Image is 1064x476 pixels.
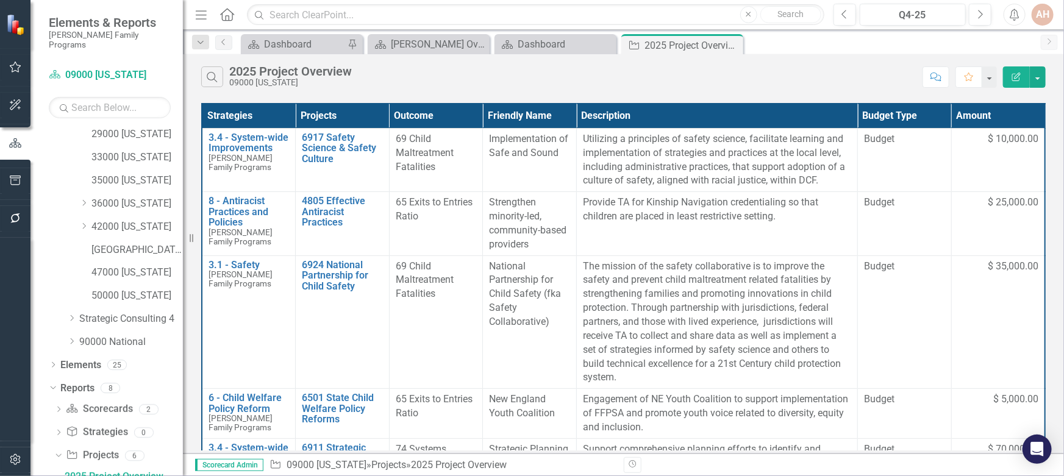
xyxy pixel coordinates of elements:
[49,30,171,50] small: [PERSON_NAME] Family Programs
[864,393,945,407] span: Budget
[489,260,561,327] span: National Partnership for Child Safety (fka Safety Collaborative)
[49,15,171,30] span: Elements & Reports
[91,151,183,165] a: 33000 [US_STATE]
[864,196,945,210] span: Budget
[988,442,1038,456] span: $ 70,000.00
[858,389,952,439] td: Double-Click to Edit
[91,197,183,211] a: 36000 [US_STATE]
[988,132,1038,146] span: $ 10,000.00
[489,443,568,469] span: Strategic Planning Supports
[777,9,804,19] span: Search
[296,255,390,389] td: Double-Click to Edit Right Click for Context Menu
[296,389,390,439] td: Double-Click to Edit Right Click for Context Menu
[389,389,483,439] td: Double-Click to Edit
[49,97,171,118] input: Search Below...
[411,459,507,471] div: 2025 Project Overview
[202,255,296,389] td: Double-Click to Edit Right Click for Context Menu
[79,335,183,349] a: 90000 National
[302,132,383,165] a: 6917 Safety Science & Safety Culture
[209,413,273,432] span: [PERSON_NAME] Family Programs
[60,382,95,396] a: Reports
[577,192,858,255] td: Double-Click to Edit
[760,6,821,23] button: Search
[518,37,613,52] div: Dashboard
[91,289,183,303] a: 50000 [US_STATE]
[389,128,483,191] td: Double-Click to Edit
[107,360,127,370] div: 25
[993,393,1038,407] span: $ 5,000.00
[483,192,577,255] td: Double-Click to Edit
[583,393,851,435] p: Engagement of NE Youth Coalition to support implementation of FFPSA and promote youth voice relat...
[951,389,1045,439] td: Double-Click to Edit
[6,14,27,35] img: ClearPoint Strategy
[66,402,132,416] a: Scorecards
[91,266,183,280] a: 47000 [US_STATE]
[577,128,858,191] td: Double-Click to Edit
[389,255,483,389] td: Double-Click to Edit
[244,37,345,52] a: Dashboard
[489,393,555,419] span: New England Youth Coalition
[577,255,858,389] td: Double-Click to Edit
[988,260,1038,274] span: $ 35,000.00
[60,358,101,372] a: Elements
[209,153,273,172] span: [PERSON_NAME] Family Programs
[396,443,446,469] span: 74 Systems Reform
[195,459,263,471] span: Scorecard Admin
[229,78,352,87] div: 09000 [US_STATE]
[202,128,296,191] td: Double-Click to Edit Right Click for Context Menu
[91,243,183,257] a: [GEOGRAPHIC_DATA][US_STATE]
[202,389,296,439] td: Double-Click to Edit Right Click for Context Menu
[270,458,615,472] div: » »
[951,255,1045,389] td: Double-Click to Edit
[583,132,851,188] p: Utilizing a principles of safety science, facilitate learning and implementation of strategies an...
[396,196,473,222] span: 65 Exits to Entries Ratio
[858,255,952,389] td: Double-Click to Edit
[66,449,118,463] a: Projects
[91,174,183,188] a: 35000 [US_STATE]
[371,37,487,52] a: [PERSON_NAME] Overview
[389,192,483,255] td: Double-Click to Edit
[1032,4,1054,26] div: AH
[864,260,945,274] span: Budget
[296,128,390,191] td: Double-Click to Edit Right Click for Context Menu
[287,459,366,471] a: 09000 [US_STATE]
[391,37,487,52] div: [PERSON_NAME] Overview
[296,192,390,255] td: Double-Click to Edit Right Click for Context Menu
[202,192,296,255] td: Double-Click to Edit Right Click for Context Menu
[498,37,613,52] a: Dashboard
[209,260,289,271] a: 3.1 - Safety
[864,132,945,146] span: Budget
[858,128,952,191] td: Double-Click to Edit
[209,393,289,414] a: 6 - Child Welfare Policy Reform
[247,4,824,26] input: Search ClearPoint...
[483,255,577,389] td: Double-Click to Edit
[66,425,127,439] a: Strategies
[134,427,154,438] div: 0
[396,260,454,300] span: 69 Child Maltreatment Fatalities
[139,404,159,414] div: 2
[209,196,289,228] a: 8 - Antiracist Practices and Policies
[951,128,1045,191] td: Double-Click to Edit
[91,127,183,141] a: 29000 [US_STATE]
[302,260,383,292] a: 6924 National Partnership for Child Safety
[302,196,383,228] a: 4805 Effective Antiracist Practices
[951,192,1045,255] td: Double-Click to Edit
[79,312,183,326] a: Strategic Consulting 4
[577,389,858,439] td: Double-Click to Edit
[644,38,740,53] div: 2025 Project Overview
[583,260,851,385] p: The mission of the safety collaborative is to improve the safety and prevent child maltreatment r...
[125,450,145,461] div: 6
[91,220,183,234] a: 42000 [US_STATE]
[302,442,383,464] a: 6911 Strategic Planning
[489,196,566,250] span: Strengthen minority-led, community-based providers
[49,68,171,82] a: 09000 [US_STATE]
[489,133,568,158] span: Implementation of Safe and Sound
[483,389,577,439] td: Double-Click to Edit
[101,383,120,393] div: 8
[864,442,945,456] span: Budget
[483,128,577,191] td: Double-Click to Edit
[988,196,1038,210] span: $ 25,000.00
[229,65,352,78] div: 2025 Project Overview
[302,393,383,425] a: 6501 State Child Welfare Policy Reforms
[209,227,273,246] span: [PERSON_NAME] Family Programs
